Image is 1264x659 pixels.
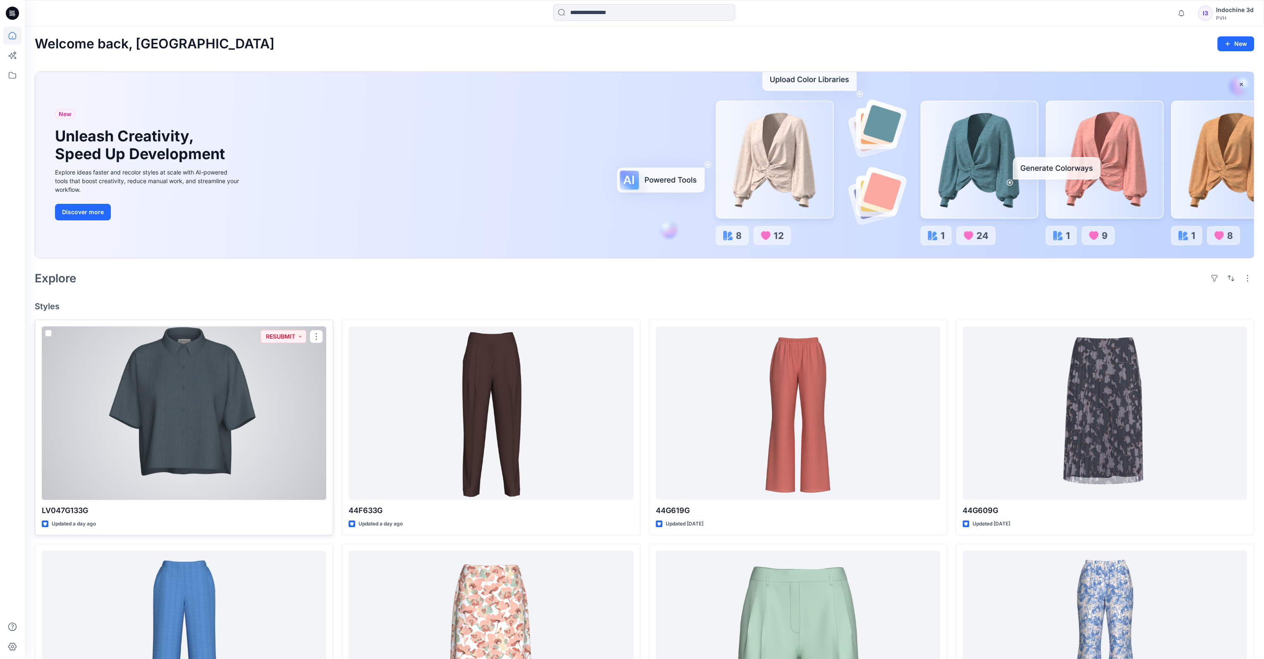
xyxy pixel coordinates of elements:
h1: Unleash Creativity, Speed Up Development [55,127,229,163]
p: LV047G133G [42,505,326,516]
p: 44F633G [349,505,633,516]
p: 44G619G [656,505,940,516]
button: New [1217,36,1254,51]
a: Discover more [55,204,241,220]
a: 44G609G [963,327,1247,500]
p: Updated [DATE] [972,520,1010,528]
div: PVH [1216,15,1254,21]
a: LV047G133G [42,327,326,500]
h4: Styles [35,301,1254,311]
button: Discover more [55,204,111,220]
div: Explore ideas faster and recolor styles at scale with AI-powered tools that boost creativity, red... [55,168,241,194]
h2: Explore [35,272,76,285]
a: 44G619G [656,327,940,500]
p: 44G609G [963,505,1247,516]
p: Updated a day ago [358,520,403,528]
h2: Welcome back, [GEOGRAPHIC_DATA] [35,36,275,52]
p: Updated a day ago [52,520,96,528]
div: Indochine 3d [1216,5,1254,15]
a: 44F633G [349,327,633,500]
span: New [59,109,72,119]
div: I3 [1198,6,1213,21]
p: Updated [DATE] [666,520,703,528]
